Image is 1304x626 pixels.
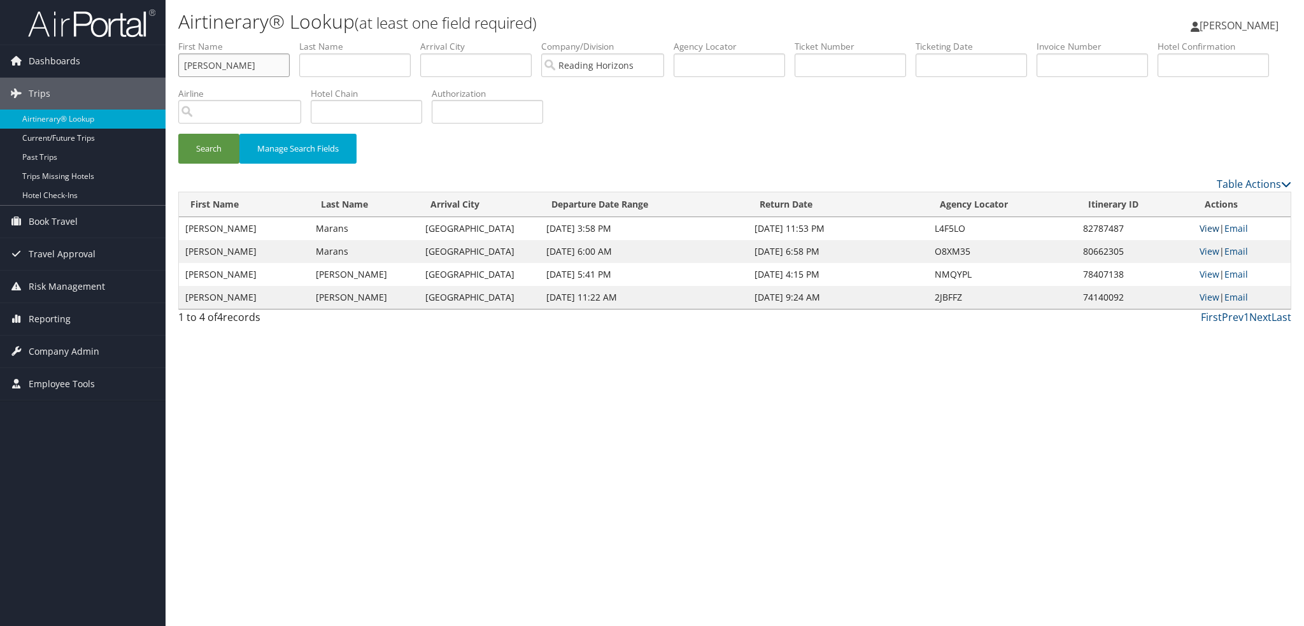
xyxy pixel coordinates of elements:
[1158,40,1279,53] label: Hotel Confirmation
[916,40,1037,53] label: Ticketing Date
[1193,217,1291,240] td: |
[541,40,674,53] label: Company/Division
[299,40,420,53] label: Last Name
[1200,245,1219,257] a: View
[1200,268,1219,280] a: View
[1224,291,1248,303] a: Email
[795,40,916,53] label: Ticket Number
[1200,18,1279,32] span: [PERSON_NAME]
[928,217,1077,240] td: L4F5LO
[178,40,299,53] label: First Name
[29,271,105,302] span: Risk Management
[1077,192,1193,217] th: Itinerary ID: activate to sort column ascending
[748,192,928,217] th: Return Date: activate to sort column ascending
[309,263,419,286] td: [PERSON_NAME]
[179,192,309,217] th: First Name: activate to sort column ascending
[1249,310,1272,324] a: Next
[179,286,309,309] td: [PERSON_NAME]
[432,87,553,100] label: Authorization
[309,240,419,263] td: Marans
[355,12,537,33] small: (at least one field required)
[419,240,540,263] td: [GEOGRAPHIC_DATA]
[1193,286,1291,309] td: |
[748,286,928,309] td: [DATE] 9:24 AM
[419,286,540,309] td: [GEOGRAPHIC_DATA]
[928,263,1077,286] td: NMQYPL
[1037,40,1158,53] label: Invoice Number
[419,192,540,217] th: Arrival City: activate to sort column ascending
[540,240,748,263] td: [DATE] 6:00 AM
[179,240,309,263] td: [PERSON_NAME]
[748,263,928,286] td: [DATE] 4:15 PM
[1193,192,1291,217] th: Actions
[1077,240,1193,263] td: 80662305
[239,134,357,164] button: Manage Search Fields
[419,263,540,286] td: [GEOGRAPHIC_DATA]
[540,286,748,309] td: [DATE] 11:22 AM
[1217,177,1291,191] a: Table Actions
[178,134,239,164] button: Search
[1224,268,1248,280] a: Email
[179,217,309,240] td: [PERSON_NAME]
[29,303,71,335] span: Reporting
[29,238,96,270] span: Travel Approval
[928,286,1077,309] td: 2JBFFZ
[1201,310,1222,324] a: First
[1244,310,1249,324] a: 1
[178,309,443,331] div: 1 to 4 of records
[179,263,309,286] td: [PERSON_NAME]
[1191,6,1291,45] a: [PERSON_NAME]
[1224,245,1248,257] a: Email
[540,217,748,240] td: [DATE] 3:58 PM
[29,368,95,400] span: Employee Tools
[29,206,78,238] span: Book Travel
[178,87,311,100] label: Airline
[1200,222,1219,234] a: View
[1077,263,1193,286] td: 78407138
[1193,263,1291,286] td: |
[419,217,540,240] td: [GEOGRAPHIC_DATA]
[928,192,1077,217] th: Agency Locator: activate to sort column ascending
[29,336,99,367] span: Company Admin
[309,286,419,309] td: [PERSON_NAME]
[311,87,432,100] label: Hotel Chain
[1193,240,1291,263] td: |
[29,45,80,77] span: Dashboards
[540,263,748,286] td: [DATE] 5:41 PM
[674,40,795,53] label: Agency Locator
[1200,291,1219,303] a: View
[420,40,541,53] label: Arrival City
[1077,217,1193,240] td: 82787487
[540,192,748,217] th: Departure Date Range: activate to sort column ascending
[29,78,50,110] span: Trips
[928,240,1077,263] td: O8XM35
[178,8,920,35] h1: Airtinerary® Lookup
[748,240,928,263] td: [DATE] 6:58 PM
[1224,222,1248,234] a: Email
[748,217,928,240] td: [DATE] 11:53 PM
[1222,310,1244,324] a: Prev
[217,310,223,324] span: 4
[28,8,155,38] img: airportal-logo.png
[1272,310,1291,324] a: Last
[309,217,419,240] td: Marans
[309,192,419,217] th: Last Name: activate to sort column ascending
[1077,286,1193,309] td: 74140092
